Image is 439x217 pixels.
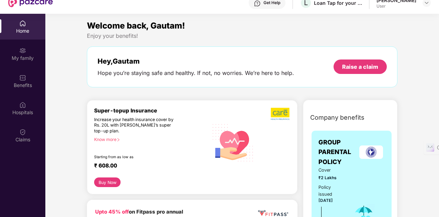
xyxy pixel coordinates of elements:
img: svg+xml;base64,PHN2ZyBpZD0iSG9zcGl0YWxzIiB4bWxucz0iaHR0cDovL3d3dy53My5vcmcvMjAwMC9zdmciIHdpZHRoPS... [19,101,26,108]
div: User [376,3,416,9]
div: Super-topup Insurance [94,107,209,114]
img: svg+xml;base64,PHN2ZyBpZD0iQmVuZWZpdHMiIHhtbG5zPSJodHRwOi8vd3d3LnczLm9yZy8yMDAwL3N2ZyIgd2lkdGg9Ij... [19,74,26,81]
button: Buy Now [94,177,121,187]
div: Hey, Gautam [98,57,294,65]
b: Upto 45% off [95,209,129,215]
img: svg+xml;base64,PHN2ZyB4bWxucz0iaHR0cDovL3d3dy53My5vcmcvMjAwMC9zdmciIHhtbG5zOnhsaW5rPSJodHRwOi8vd3... [209,117,258,167]
div: Raise a claim [342,63,378,70]
span: right [116,138,120,142]
div: Starting from as low as [94,155,179,160]
div: Know more [94,137,204,142]
span: GROUP PARENTAL POLICY [318,138,358,167]
span: [DATE] [318,198,333,203]
span: Cover [318,167,344,174]
div: Hope you’re staying safe and healthy. If not, no worries. We’re here to help. [98,69,294,77]
span: Company benefits [310,113,364,122]
img: b5dec4f62d2307b9de63beb79f102df3.png [271,107,290,120]
span: Welcome back, Gautam! [87,21,185,31]
div: Increase your health insurance cover by Rs. 20L with [PERSON_NAME]’s super top-up plan. [94,117,179,134]
div: Policy issued [318,184,344,198]
div: Enjoy your benefits! [87,32,397,40]
img: insurerLogo [359,145,383,159]
img: svg+xml;base64,PHN2ZyBpZD0iSG9tZSIgeG1sbnM9Imh0dHA6Ly93d3cudzMub3JnLzIwMDAvc3ZnIiB3aWR0aD0iMjAiIG... [19,20,26,27]
img: svg+xml;base64,PHN2ZyB3aWR0aD0iMjAiIGhlaWdodD0iMjAiIHZpZXdCb3g9IjAgMCAyMCAyMCIgZmlsbD0ibm9uZSIgeG... [19,47,26,54]
img: svg+xml;base64,PHN2ZyBpZD0iQ2xhaW0iIHhtbG5zPSJodHRwOi8vd3d3LnczLm9yZy8yMDAwL3N2ZyIgd2lkdGg9IjIwIi... [19,129,26,135]
span: ₹2 Lakhs [318,175,344,181]
div: ₹ 608.00 [94,162,202,171]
